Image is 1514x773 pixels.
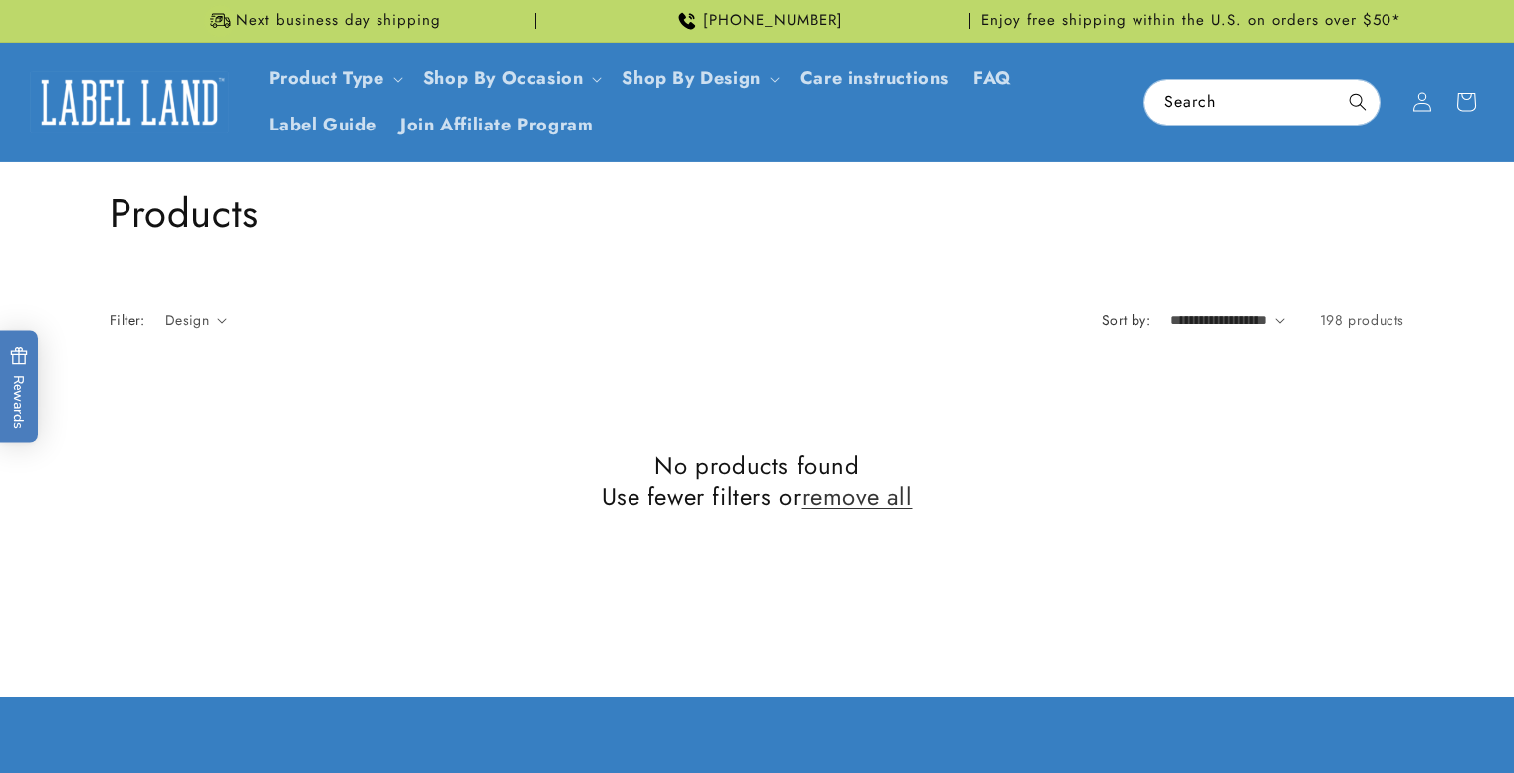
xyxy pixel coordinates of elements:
[110,310,145,331] h2: Filter:
[802,481,913,512] a: remove all
[1102,310,1150,330] label: Sort by:
[1336,80,1380,124] button: Search
[973,67,1012,90] span: FAQ
[269,65,384,91] a: Product Type
[269,114,378,136] span: Label Guide
[703,11,843,31] span: [PHONE_NUMBER]
[257,102,389,148] a: Label Guide
[610,55,787,102] summary: Shop By Design
[961,55,1024,102] a: FAQ
[257,55,411,102] summary: Product Type
[165,310,209,330] span: Design
[23,64,237,140] a: Label Land
[800,67,949,90] span: Care instructions
[9,347,28,429] span: Rewards
[236,11,441,31] span: Next business day shipping
[165,310,227,331] summary: Design (0 selected)
[411,55,611,102] summary: Shop By Occasion
[788,55,961,102] a: Care instructions
[110,450,1404,512] h2: No products found Use fewer filters or
[400,114,593,136] span: Join Affiliate Program
[388,102,605,148] a: Join Affiliate Program
[981,11,1401,31] span: Enjoy free shipping within the U.S. on orders over $50*
[110,187,1404,239] h1: Products
[1320,310,1404,330] span: 198 products
[622,65,760,91] a: Shop By Design
[30,71,229,132] img: Label Land
[423,67,584,90] span: Shop By Occasion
